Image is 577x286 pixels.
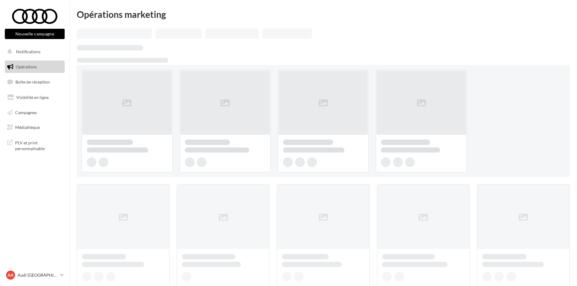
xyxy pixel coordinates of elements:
a: Médiathèque [4,121,66,134]
span: AA [8,272,14,278]
span: Médiathèque [15,125,40,130]
span: Visibilité en ligne [16,95,49,100]
a: Boîte de réception [4,75,66,88]
button: Notifications [4,45,63,58]
p: Audi [GEOGRAPHIC_DATA] [18,272,58,278]
a: PLV et print personnalisable [4,136,66,154]
button: Nouvelle campagne [5,29,65,39]
span: Boîte de réception [15,79,50,84]
span: Campagnes [15,110,37,115]
span: Notifications [16,49,40,54]
a: Opérations [4,61,66,73]
span: PLV et print personnalisable [15,139,62,152]
a: Visibilité en ligne [4,91,66,104]
a: AA Audi [GEOGRAPHIC_DATA] [5,269,65,281]
span: Opérations [16,64,37,69]
a: Campagnes [4,106,66,119]
div: Opérations marketing [77,10,570,19]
